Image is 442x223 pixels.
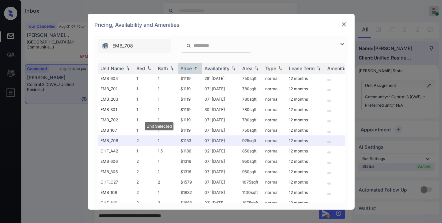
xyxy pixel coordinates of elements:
[263,135,286,146] td: normal
[240,166,263,177] td: 950 sqft
[134,73,155,84] td: 1
[98,156,134,166] td: EMB_606
[240,198,263,208] td: 1075 sqft
[155,84,178,94] td: 1
[98,198,134,208] td: CHF_A10
[263,104,286,115] td: normal
[202,104,240,115] td: 30' [DATE]
[155,135,178,146] td: 1
[134,115,155,125] td: 1
[240,104,263,115] td: 780 sqft
[202,135,240,146] td: 07' [DATE]
[265,66,276,71] div: Type
[286,156,325,166] td: 12 months
[98,63,134,73] td: W418-04
[98,187,134,198] td: EMB_106
[240,94,263,104] td: 780 sqft
[263,187,286,198] td: normal
[134,104,155,115] td: 1
[263,198,286,208] td: normal
[98,94,134,104] td: EMB_203
[98,166,134,177] td: EMB_306
[178,84,202,94] td: $1119
[178,135,202,146] td: $1153
[286,104,325,115] td: 12 months
[202,187,240,198] td: 07' [DATE]
[124,66,131,71] img: sorting
[286,166,325,177] td: 12 months
[186,43,191,49] img: icon-zuma
[155,146,178,156] td: 1.5
[202,125,240,135] td: 07' [DATE]
[146,66,152,71] img: sorting
[240,125,263,135] td: 750 sqft
[155,94,178,104] td: 1
[98,115,134,125] td: EMB_702
[192,66,199,71] img: sorting
[202,94,240,104] td: 07' [DATE]
[202,146,240,156] td: 02' [DATE]
[202,156,240,166] td: 07' [DATE]
[202,73,240,84] td: 29' [DATE]
[286,187,325,198] td: 12 months
[100,66,124,71] div: Unit Name
[240,135,263,146] td: 925 sqft
[286,73,325,84] td: 12 months
[134,84,155,94] td: 1
[178,146,202,156] td: $1186
[289,66,315,71] div: Lease Term
[202,166,240,177] td: 07' [DATE]
[240,73,263,84] td: 750 sqft
[315,66,322,71] img: sorting
[263,94,286,104] td: normal
[178,115,202,125] td: $1119
[240,156,263,166] td: 950 sqft
[202,177,240,187] td: 07' [DATE]
[286,84,325,94] td: 12 months
[263,125,286,135] td: normal
[155,187,178,198] td: 1
[155,73,178,84] td: 1
[178,187,202,198] td: $1632
[202,115,240,125] td: 07' [DATE]
[98,146,134,156] td: CHF_A42
[98,177,134,187] td: CHF_C27
[134,187,155,198] td: 2
[155,177,178,187] td: 2
[263,146,286,156] td: normal
[263,84,286,94] td: normal
[202,198,240,208] td: 22' [DATE]
[155,115,178,125] td: 1
[263,73,286,84] td: normal
[155,166,178,177] td: 1
[168,66,175,71] img: sorting
[263,177,286,187] td: normal
[178,177,202,187] td: $1579
[158,66,168,71] div: Bath
[277,66,284,71] img: sorting
[286,177,325,187] td: 12 months
[240,146,263,156] td: 850 sqft
[98,84,134,94] td: EMB_701
[341,21,347,28] img: close
[102,42,108,49] img: icon-zuma
[112,42,133,49] span: EMB_708
[178,125,202,135] td: $1119
[155,198,178,208] td: 2
[327,66,350,71] div: Amenities
[136,66,145,71] div: Bed
[134,125,155,135] td: 1
[242,66,253,71] div: Area
[286,146,325,156] td: 12 months
[134,135,155,146] td: 2
[204,66,230,71] div: Availability
[263,156,286,166] td: normal
[178,198,202,208] td: $1683
[178,166,202,177] td: $1316
[155,104,178,115] td: 1
[134,94,155,104] td: 1
[230,66,237,71] img: sorting
[178,156,202,166] td: $1316
[88,14,355,36] div: Pricing, Availability and Amenities
[286,125,325,135] td: 12 months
